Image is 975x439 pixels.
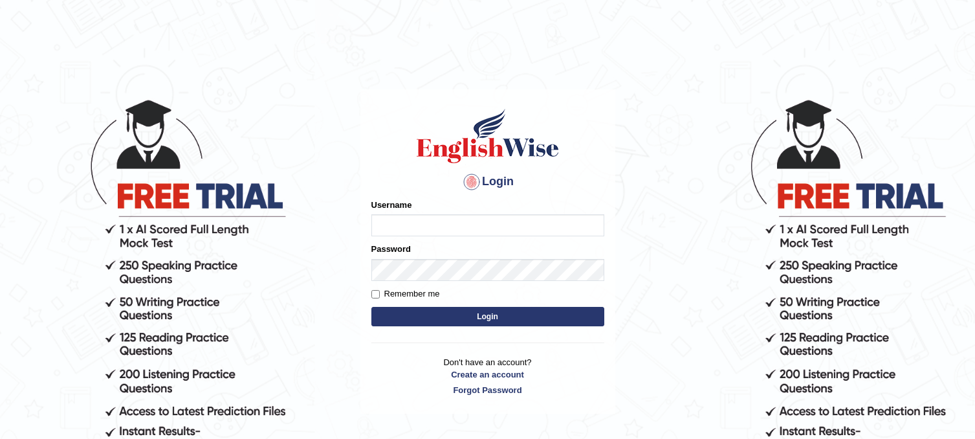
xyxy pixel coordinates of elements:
p: Don't have an account? [371,356,604,396]
input: Remember me [371,290,380,298]
img: Logo of English Wise sign in for intelligent practice with AI [414,107,562,165]
a: Create an account [371,368,604,381]
label: Password [371,243,411,255]
h4: Login [371,172,604,192]
a: Forgot Password [371,384,604,396]
button: Login [371,307,604,326]
label: Remember me [371,287,440,300]
label: Username [371,199,412,211]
